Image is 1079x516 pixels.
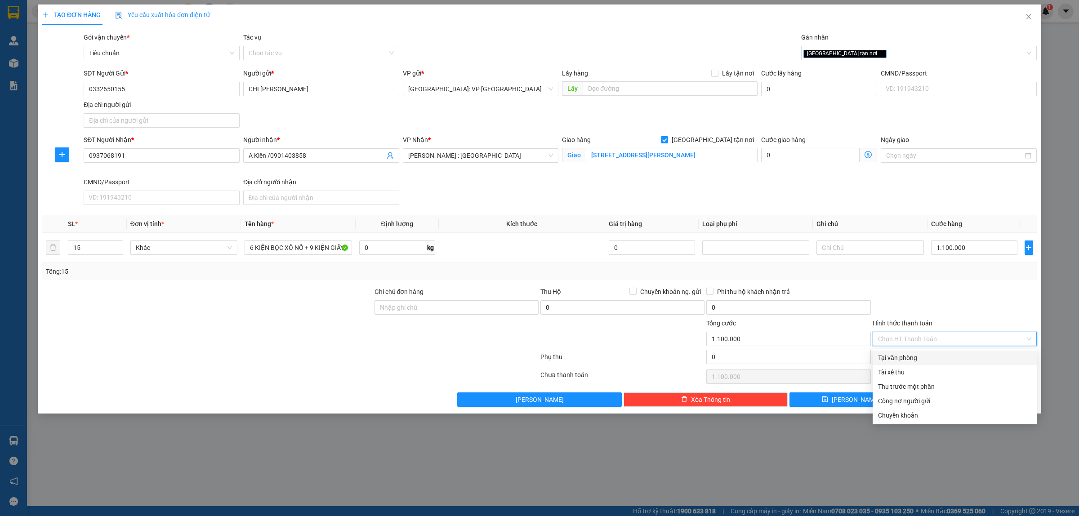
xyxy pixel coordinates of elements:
span: [GEOGRAPHIC_DATA] tận nơi [668,135,758,145]
span: Kích thước [506,220,537,227]
div: SĐT Người Gửi [84,68,240,78]
button: [PERSON_NAME] [457,392,621,407]
th: Ghi chú [813,215,927,233]
div: CMND/Passport [84,177,240,187]
button: delete [46,240,60,255]
span: [PERSON_NAME] [832,395,880,405]
span: plus [55,151,69,158]
input: Địa chỉ của người gửi [84,113,240,128]
button: plus [1025,240,1033,255]
span: Phí thu hộ khách nhận trả [713,287,794,297]
div: Công nợ người gửi [878,396,1031,406]
span: VP Nhận [403,136,428,143]
div: Tổng: 15 [46,267,416,276]
div: Địa chỉ người nhận [243,177,399,187]
span: Hà Nội: VP Long Biên [408,82,553,96]
strong: PHIẾU DÁN LÊN HÀNG [60,4,178,16]
span: Giao hàng [562,136,591,143]
span: CÔNG TY TNHH CHUYỂN PHÁT NHANH BẢO AN [78,19,165,36]
strong: CSKH: [25,19,48,27]
img: icon [115,12,122,19]
span: user-add [387,152,394,159]
span: [PHONE_NUMBER] [4,19,68,35]
div: Địa chỉ người gửi [84,100,240,110]
span: TẠO ĐƠN HÀNG [42,11,101,18]
div: CMND/Passport [881,68,1037,78]
div: Tại văn phòng [878,353,1031,363]
span: plus [42,12,49,18]
input: VD: Bàn, Ghế [245,240,352,255]
button: deleteXóa Thông tin [624,392,788,407]
span: Tên hàng [245,220,274,227]
button: save[PERSON_NAME] [789,392,912,407]
span: Đơn vị tính [130,220,164,227]
span: delete [681,396,687,403]
div: Chuyển khoản [878,410,1031,420]
label: Cước giao hàng [761,136,806,143]
span: Mã đơn: VPLB1308250010 [4,48,137,60]
span: Lấy hàng [562,70,588,77]
label: Hình thức thanh toán [873,320,932,327]
input: Cước lấy hàng [761,82,877,96]
span: Yêu cầu xuất hóa đơn điện tử [115,11,210,18]
button: Close [1016,4,1041,30]
div: Người nhận [243,135,399,145]
div: Thu trước một phần [878,382,1031,391]
input: Ghi Chú [816,240,923,255]
input: Ghi chú đơn hàng [375,300,539,315]
div: Tài xế thu [878,367,1031,377]
input: 0 [609,240,695,255]
input: Cước giao hàng [761,148,860,162]
span: Giao [562,148,586,162]
span: close [878,51,883,56]
span: Tiêu chuẩn [89,46,234,60]
span: dollar-circle [865,151,872,158]
input: Giao tận nơi [586,148,758,162]
span: Khác [136,241,232,254]
span: Gói vận chuyển [84,34,129,41]
label: Cước lấy hàng [761,70,802,77]
span: Hồ Chí Minh : Kho Quận 12 [408,149,553,162]
span: [GEOGRAPHIC_DATA] tận nơi [803,50,887,58]
span: Chuyển khoản ng. gửi [637,287,704,297]
span: Tổng cước [706,320,736,327]
span: Thu Hộ [540,288,561,295]
span: Lấy tận nơi [718,68,758,78]
span: [PERSON_NAME] [516,395,564,405]
label: Gán nhãn [801,34,829,41]
label: Ghi chú đơn hàng [375,288,424,295]
div: Chưa thanh toán [539,370,705,386]
label: Tác vụ [243,34,261,41]
input: Địa chỉ của người nhận [243,191,399,205]
span: kg [426,240,435,255]
span: close [1025,13,1032,20]
span: Định lượng [381,220,413,227]
div: SĐT Người Nhận [84,135,240,145]
span: SL [68,220,75,227]
span: 14:26:31 [DATE] [4,62,56,70]
span: save [822,396,828,403]
span: Lấy [562,81,583,96]
div: Cước gửi hàng sẽ được ghi vào công nợ của người gửi [873,394,1037,408]
input: Dọc đường [583,81,758,96]
label: Ngày giao [881,136,909,143]
input: Ngày giao [886,151,1023,160]
span: plus [1025,244,1033,251]
span: Cước hàng [931,220,962,227]
div: Người gửi [243,68,399,78]
div: Phụ thu [539,352,705,368]
th: Loại phụ phí [699,215,813,233]
div: VP gửi [403,68,559,78]
span: Giá trị hàng [609,220,642,227]
span: Xóa Thông tin [691,395,730,405]
button: plus [55,147,69,162]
